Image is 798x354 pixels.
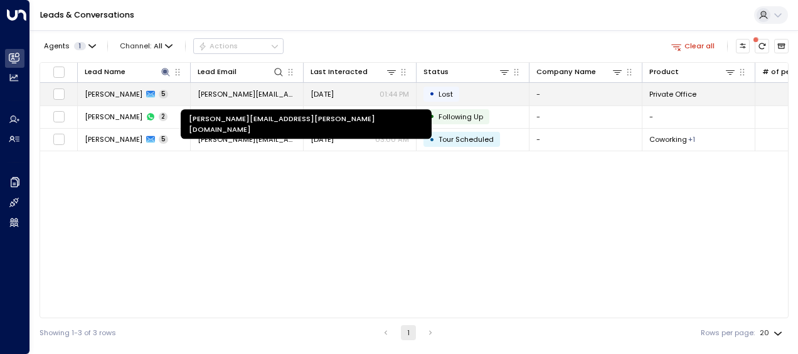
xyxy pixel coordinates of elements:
div: Lead Name [85,66,171,78]
span: Channel: [116,39,177,53]
p: 01:44 PM [380,89,409,99]
div: 20 [760,325,785,341]
div: Company Name [536,66,623,78]
span: Toggle select row [53,133,65,146]
div: • [429,85,435,102]
td: - [529,106,642,128]
span: Sujit Tangadpalliwar [85,89,142,99]
span: sujit.tangadpalliwar@gmail.com [198,89,296,99]
div: Status [423,66,449,78]
div: Product [649,66,736,78]
div: Last Interacted [311,66,368,78]
button: Actions [193,38,284,53]
span: 1 [74,42,86,50]
div: Lead Email [198,66,284,78]
button: page 1 [401,325,416,340]
span: Yesterday [311,89,334,99]
div: Lead Email [198,66,237,78]
button: Channel:All [116,39,177,53]
td: - [529,83,642,105]
span: 5 [159,90,168,99]
span: All [154,42,162,50]
div: • [429,131,435,148]
span: There are new threads available. Refresh the grid to view the latest updates. [755,39,769,53]
div: Lead Name [85,66,125,78]
nav: pagination navigation [378,325,439,340]
div: Product [649,66,679,78]
div: Company Name [536,66,596,78]
a: Leads & Conversations [40,9,134,20]
span: Toggle select all [53,66,65,78]
span: Tour Scheduled [439,134,494,144]
td: - [642,106,755,128]
span: 5 [159,135,168,144]
label: Rows per page: [701,328,755,338]
button: Customize [736,39,750,53]
span: Agents [44,43,70,50]
div: Showing 1-3 of 3 rows [40,328,116,338]
span: Private Office [649,89,696,99]
span: Coworking [649,134,687,144]
div: Status [423,66,510,78]
span: Toggle select row [53,110,65,123]
span: Lost [439,89,453,99]
span: Sujit Tangadpalliwar [85,112,142,122]
button: Archived Leads [774,39,789,53]
button: Agents1 [40,39,99,53]
div: [PERSON_NAME][EMAIL_ADDRESS][PERSON_NAME][DOMAIN_NAME] [181,110,432,139]
button: Clear all [667,39,719,53]
span: Sujit Tangadpalliwar [85,134,142,144]
div: Button group with a nested menu [193,38,284,53]
span: 2 [159,112,168,121]
td: - [529,129,642,151]
div: Private Office [688,134,695,144]
span: Toggle select row [53,88,65,100]
div: Last Interacted [311,66,397,78]
span: Following Up [439,112,483,122]
div: Actions [198,41,238,50]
